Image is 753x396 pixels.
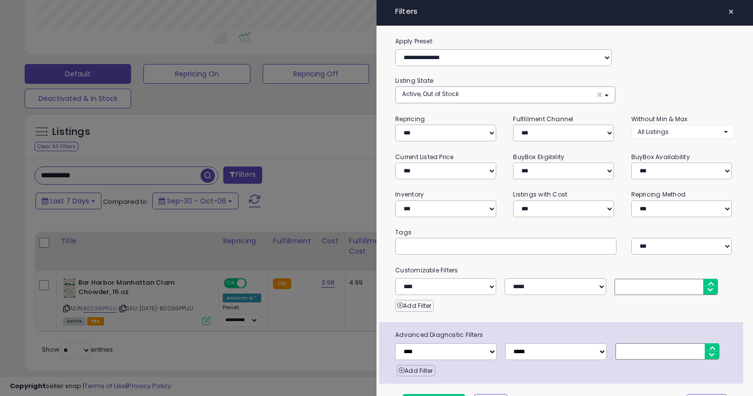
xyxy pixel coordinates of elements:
[395,115,425,123] small: Repricing
[513,153,564,161] small: BuyBox Eligibility
[395,153,453,161] small: Current Listed Price
[388,36,742,47] label: Apply Preset:
[631,153,690,161] small: BuyBox Availability
[388,330,743,340] span: Advanced Diagnostic Filters
[513,190,567,198] small: Listings with Cost
[395,190,424,198] small: Inventory
[395,7,734,16] h4: Filters
[596,90,603,100] span: ×
[388,265,742,276] small: Customizable Filters
[513,115,573,123] small: Fulfillment Channel
[395,300,433,312] button: Add Filter
[631,190,686,198] small: Repricing Method
[402,90,459,98] span: Active, Out of Stock
[388,227,742,238] small: Tags
[724,5,738,19] button: ×
[631,125,734,139] button: All Listings
[638,128,669,136] span: All Listings
[397,365,435,377] button: Add Filter
[728,5,734,19] span: ×
[395,76,433,85] small: Listing State
[396,87,615,103] button: Active, Out of Stock ×
[631,115,688,123] small: Without Min & Max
